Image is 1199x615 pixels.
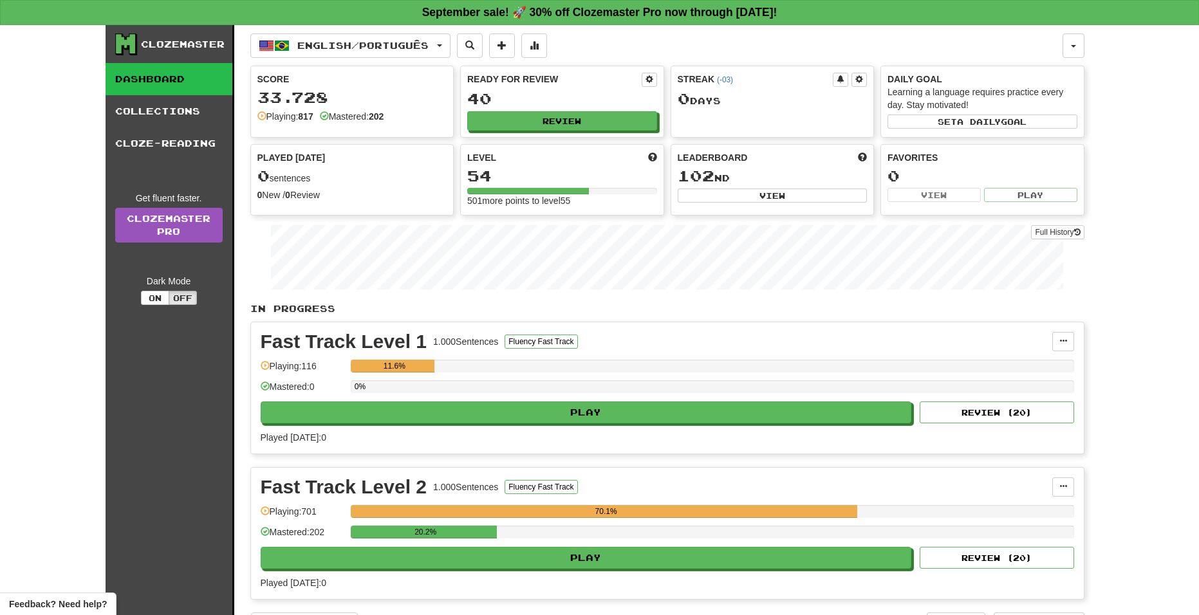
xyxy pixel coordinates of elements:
[489,33,515,58] button: Add sentence to collection
[369,111,384,122] strong: 202
[106,127,232,160] a: Cloze-Reading
[888,86,1077,111] div: Learning a language requires practice every day. Stay motivated!
[678,168,868,185] div: nd
[678,89,690,107] span: 0
[115,192,223,205] div: Get fluent faster.
[169,291,197,305] button: Off
[888,151,1077,164] div: Favorites
[250,33,451,58] button: English/Português
[457,33,483,58] button: Search sentences
[261,505,344,526] div: Playing: 701
[298,111,313,122] strong: 817
[261,401,912,423] button: Play
[257,190,263,200] strong: 0
[141,291,169,305] button: On
[115,208,223,243] a: ClozemasterPro
[433,335,498,348] div: 1.000 Sentences
[467,91,657,107] div: 40
[257,73,447,86] div: Score
[957,117,1001,126] span: a daily
[141,38,225,51] div: Clozemaster
[9,598,107,610] span: Open feedback widget
[888,168,1077,184] div: 0
[678,167,714,185] span: 102
[678,188,868,203] button: View
[467,111,657,131] button: Review
[888,73,1077,86] div: Daily Goal
[433,481,498,493] div: 1.000 Sentences
[261,578,326,588] span: Played [DATE]: 0
[717,75,733,84] a: (-03)
[521,33,547,58] button: More stats
[261,477,427,497] div: Fast Track Level 2
[678,73,833,86] div: Streak
[261,526,344,547] div: Mastered: 202
[648,151,657,164] span: Score more points to level up
[257,151,326,164] span: Played [DATE]
[355,526,497,538] div: 20.2%
[888,188,981,202] button: View
[355,360,434,372] div: 11.6%
[467,73,642,86] div: Ready for Review
[261,360,344,381] div: Playing: 116
[261,547,912,569] button: Play
[257,89,447,106] div: 33.728
[422,6,777,19] strong: September sale! 🚀 30% off Clozemaster Pro now through [DATE]!
[505,335,577,349] button: Fluency Fast Track
[505,480,577,494] button: Fluency Fast Track
[355,505,858,518] div: 70.1%
[261,332,427,351] div: Fast Track Level 1
[106,95,232,127] a: Collections
[678,151,748,164] span: Leaderboard
[467,151,496,164] span: Level
[320,110,384,123] div: Mastered:
[984,188,1077,202] button: Play
[888,115,1077,129] button: Seta dailygoal
[257,168,447,185] div: sentences
[467,168,657,184] div: 54
[257,167,270,185] span: 0
[115,275,223,288] div: Dark Mode
[858,151,867,164] span: This week in points, UTC
[297,40,429,51] span: English / Português
[257,188,447,201] div: New / Review
[920,547,1074,569] button: Review (20)
[285,190,290,200] strong: 0
[257,110,313,123] div: Playing:
[250,302,1084,315] p: In Progress
[1031,225,1084,239] button: Full History
[678,91,868,107] div: Day s
[106,63,232,95] a: Dashboard
[261,432,326,443] span: Played [DATE]: 0
[467,194,657,207] div: 501 more points to level 55
[261,380,344,401] div: Mastered: 0
[920,401,1074,423] button: Review (20)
